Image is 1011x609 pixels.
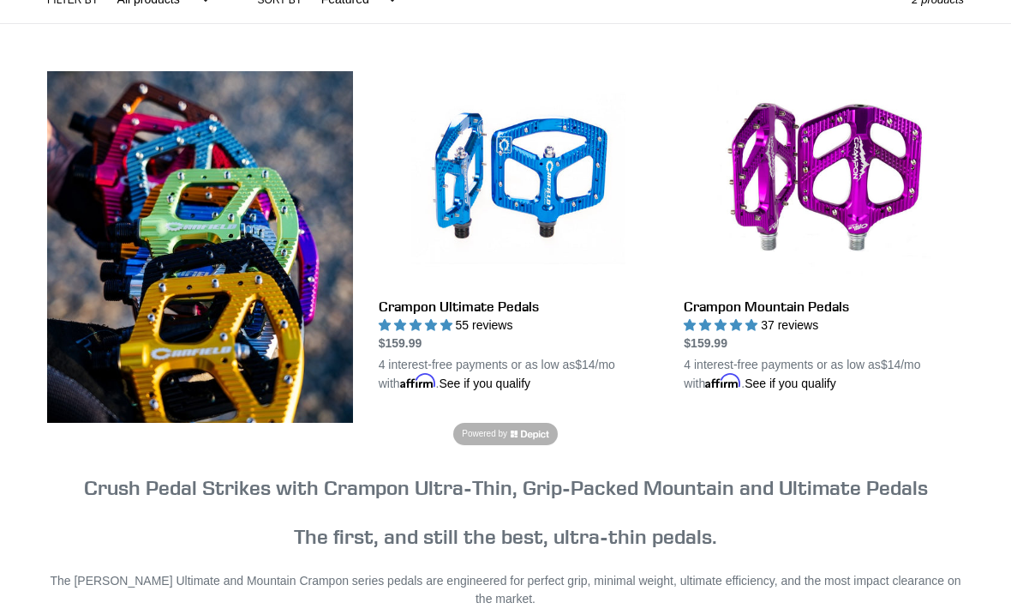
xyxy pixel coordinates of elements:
span: Powered by [462,427,507,440]
p: The [PERSON_NAME] Ultimate and Mountain Crampon series pedals are engineered for perfect grip, mi... [47,572,964,608]
strong: Crush Pedal Strikes with Crampon Ultra-Thin, Grip-Packed Mountain and Ultimate Pedals [84,474,928,500]
h3: The first, and still the best, ultra-thin pedals. [47,475,964,549]
a: Powered by [453,423,557,445]
img: Content block image [47,71,353,423]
